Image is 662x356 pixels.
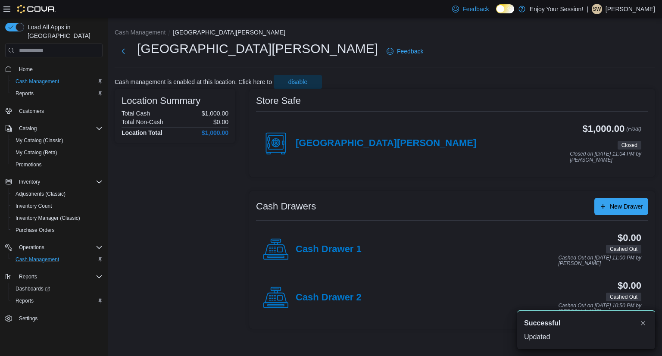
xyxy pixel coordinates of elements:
[12,147,103,158] span: My Catalog (Beta)
[610,202,643,211] span: New Drawer
[2,62,106,75] button: Home
[16,149,57,156] span: My Catalog (Beta)
[9,212,106,224] button: Inventory Manager (Classic)
[2,312,106,325] button: Settings
[288,78,307,86] span: disable
[16,190,66,197] span: Adjustments (Classic)
[115,78,272,85] p: Cash management is enabled at this location. Click here to
[12,254,103,265] span: Cash Management
[12,159,103,170] span: Promotions
[2,271,106,283] button: Reports
[626,124,641,139] p: (Float)
[213,119,228,125] p: $0.00
[397,47,423,56] span: Feedback
[16,123,40,134] button: Catalog
[16,272,41,282] button: Reports
[621,141,637,149] span: Closed
[2,122,106,134] button: Catalog
[638,318,648,328] button: Dismiss toast
[256,201,316,212] h3: Cash Drawers
[16,123,103,134] span: Catalog
[115,43,132,60] button: Next
[12,135,67,146] a: My Catalog (Classic)
[16,242,48,253] button: Operations
[592,4,602,14] div: Sheldon Willison
[19,273,37,280] span: Reports
[524,318,560,328] span: Successful
[296,138,476,149] h4: [GEOGRAPHIC_DATA][PERSON_NAME]
[12,189,69,199] a: Adjustments (Classic)
[173,29,285,36] button: [GEOGRAPHIC_DATA][PERSON_NAME]
[610,293,637,301] span: Cashed Out
[9,87,106,100] button: Reports
[296,244,362,255] h4: Cash Drawer 1
[122,129,162,136] h4: Location Total
[16,63,103,74] span: Home
[16,256,59,263] span: Cash Management
[12,296,37,306] a: Reports
[610,245,637,253] span: Cashed Out
[9,147,106,159] button: My Catalog (Beta)
[16,203,52,209] span: Inventory Count
[296,292,362,303] h4: Cash Drawer 2
[12,225,58,235] a: Purchase Orders
[16,106,47,116] a: Customers
[9,188,106,200] button: Adjustments (Classic)
[618,233,641,243] h3: $0.00
[16,242,103,253] span: Operations
[24,23,103,40] span: Load All Apps in [GEOGRAPHIC_DATA]
[137,40,378,57] h1: [GEOGRAPHIC_DATA][PERSON_NAME]
[12,88,103,99] span: Reports
[462,5,489,13] span: Feedback
[593,4,601,14] span: SW
[12,213,103,223] span: Inventory Manager (Classic)
[12,201,56,211] a: Inventory Count
[618,141,641,150] span: Closed
[122,110,150,117] h6: Total Cash
[16,64,36,75] a: Home
[9,224,106,236] button: Purchase Orders
[115,28,655,38] nav: An example of EuiBreadcrumbs
[383,43,427,60] a: Feedback
[12,284,103,294] span: Dashboards
[449,0,492,18] a: Feedback
[558,255,641,267] p: Cashed Out on [DATE] 11:00 PM by [PERSON_NAME]
[16,313,103,324] span: Settings
[587,4,588,14] p: |
[12,76,103,87] span: Cash Management
[19,66,33,73] span: Home
[115,29,165,36] button: Cash Management
[16,313,41,324] a: Settings
[16,215,80,222] span: Inventory Manager (Classic)
[19,244,44,251] span: Operations
[16,285,50,292] span: Dashboards
[9,134,106,147] button: My Catalog (Classic)
[12,76,62,87] a: Cash Management
[2,105,106,117] button: Customers
[19,315,37,322] span: Settings
[16,161,42,168] span: Promotions
[12,159,45,170] a: Promotions
[12,296,103,306] span: Reports
[9,283,106,295] a: Dashboards
[9,253,106,265] button: Cash Management
[12,88,37,99] a: Reports
[606,293,641,301] span: Cashed Out
[12,201,103,211] span: Inventory Count
[16,78,59,85] span: Cash Management
[16,177,103,187] span: Inventory
[122,119,163,125] h6: Total Non-Cash
[17,5,56,13] img: Cova
[16,90,34,97] span: Reports
[496,4,514,13] input: Dark Mode
[2,241,106,253] button: Operations
[16,137,63,144] span: My Catalog (Classic)
[5,59,103,347] nav: Complex example
[606,4,655,14] p: [PERSON_NAME]
[12,189,103,199] span: Adjustments (Classic)
[122,96,200,106] h3: Location Summary
[202,110,228,117] p: $1,000.00
[618,281,641,291] h3: $0.00
[19,108,44,115] span: Customers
